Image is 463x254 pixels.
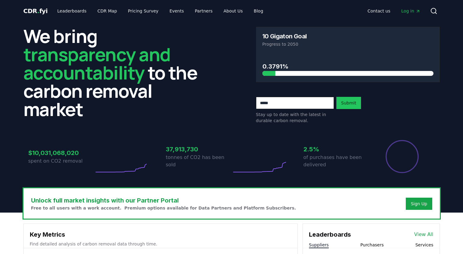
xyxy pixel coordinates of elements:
[28,157,94,165] p: spent on CO2 removal
[336,97,361,109] button: Submit
[262,62,433,71] h3: 0.3791%
[415,242,433,248] button: Services
[309,242,329,248] button: Suppliers
[363,5,395,16] a: Contact us
[406,198,432,210] button: Sign Up
[52,5,268,16] nav: Main
[190,5,217,16] a: Partners
[303,145,369,154] h3: 2.5%
[93,5,122,16] a: CDR Map
[30,241,291,247] p: Find detailed analysis of carbon removal data through time.
[123,5,163,16] a: Pricing Survey
[249,5,268,16] a: Blog
[52,5,91,16] a: Leaderboards
[303,154,369,168] p: of purchases have been delivered
[401,8,420,14] span: Log in
[23,42,170,85] span: transparency and accountability
[31,205,296,211] p: Free to all users with a work account. Premium options available for Data Partners and Platform S...
[414,231,433,238] a: View All
[411,201,427,207] a: Sign Up
[360,242,384,248] button: Purchasers
[37,7,39,15] span: .
[166,154,232,168] p: tonnes of CO2 has been sold
[23,7,48,15] a: CDR.fyi
[30,230,291,239] h3: Key Metrics
[219,5,247,16] a: About Us
[165,5,189,16] a: Events
[23,27,207,118] h2: We bring to the carbon removal market
[309,230,351,239] h3: Leaderboards
[23,7,48,15] span: CDR fyi
[31,196,296,205] h3: Unlock full market insights with our Partner Portal
[262,41,433,47] p: Progress to 2050
[262,33,307,39] h3: 10 Gigaton Goal
[385,139,419,174] div: Percentage of sales delivered
[396,5,425,16] a: Log in
[256,111,334,124] p: Stay up to date with the latest in durable carbon removal.
[363,5,425,16] nav: Main
[28,148,94,157] h3: $10,031,068,020
[166,145,232,154] h3: 37,913,730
